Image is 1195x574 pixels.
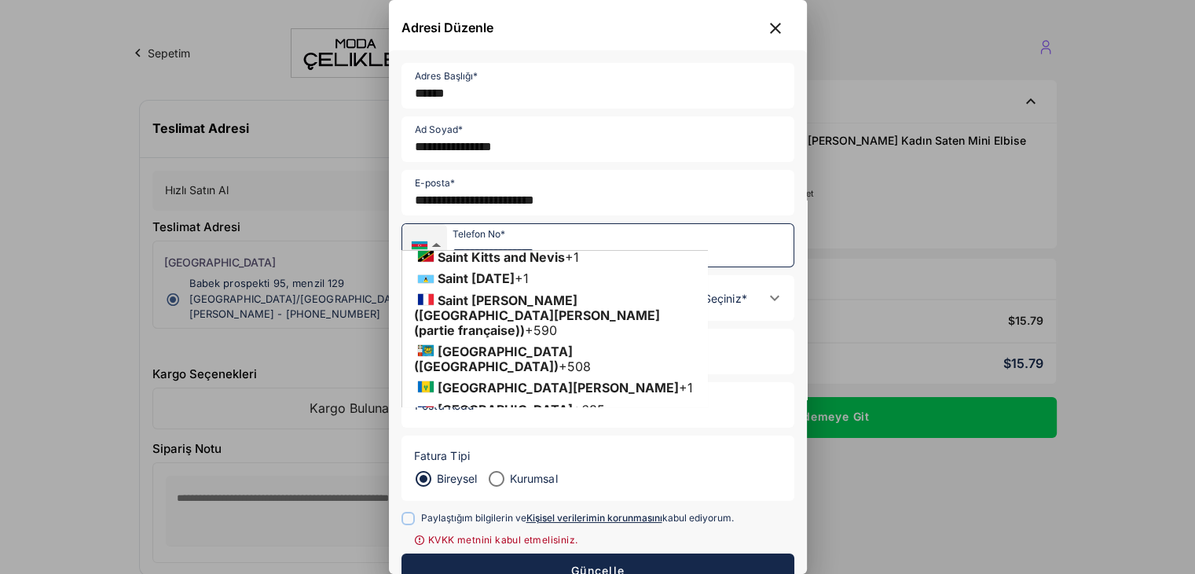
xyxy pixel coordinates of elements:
[525,322,557,338] span: +590
[421,511,734,525] div: Paylaştığım bilgilerin ve kabul ediyorum.
[565,249,579,265] span: +1
[515,270,529,286] span: +1
[506,469,558,488] label: Kurumsal
[573,402,605,418] span: +685
[679,380,693,396] span: +1
[433,469,478,488] label: Bireysel
[401,528,794,546] div: KVKK metnini kabul etmelisiniz.
[414,293,660,338] strong: Saint [PERSON_NAME] ([GEOGRAPHIC_DATA][PERSON_NAME] (partie française))
[453,229,505,240] div: Telefon No
[414,344,573,374] strong: [GEOGRAPHIC_DATA] ([GEOGRAPHIC_DATA])
[559,359,591,374] span: +508
[438,402,573,418] strong: [GEOGRAPHIC_DATA]
[526,512,662,524] a: Kişisel verilerimin korunmasını
[431,242,442,248] span: ▲
[438,270,515,286] strong: Saint [DATE]
[438,249,565,265] strong: Saint Kitts and Nevis
[401,20,493,35] span: Adresi Düzenle
[414,450,470,463] p: Fatura Tipi
[765,289,784,307] i: Open
[402,224,447,267] div: Country Code Selector
[438,380,679,396] strong: [GEOGRAPHIC_DATA][PERSON_NAME]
